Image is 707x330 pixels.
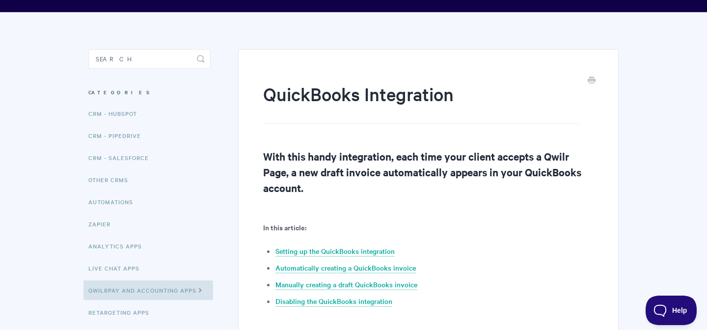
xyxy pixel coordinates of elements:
a: Analytics Apps [88,236,149,256]
a: Manually creating a draft QuickBooks invoice [275,279,417,290]
a: CRM - Salesforce [88,148,156,167]
a: Other CRMs [88,170,136,190]
a: Disabling the QuickBooks integration [275,296,392,307]
a: Automations [88,192,140,212]
a: CRM - HubSpot [88,104,144,123]
input: Search [88,49,211,69]
a: QwilrPay and Accounting Apps [83,280,213,300]
a: Zapier [88,214,118,234]
iframe: Toggle Customer Support [646,296,697,325]
a: Automatically creating a QuickBooks invoice [275,263,416,274]
h3: Categories [88,83,211,101]
a: Live Chat Apps [88,258,147,278]
b: In this article: [263,222,306,232]
a: Print this Article [588,76,596,86]
h1: QuickBooks Integration [263,82,579,124]
a: Setting up the QuickBooks integration [275,246,395,257]
a: Retargeting Apps [88,302,157,322]
a: CRM - Pipedrive [88,126,148,145]
h2: With this handy integration, each time your client accepts a Qwilr Page, a new draft invoice auto... [263,148,594,195]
